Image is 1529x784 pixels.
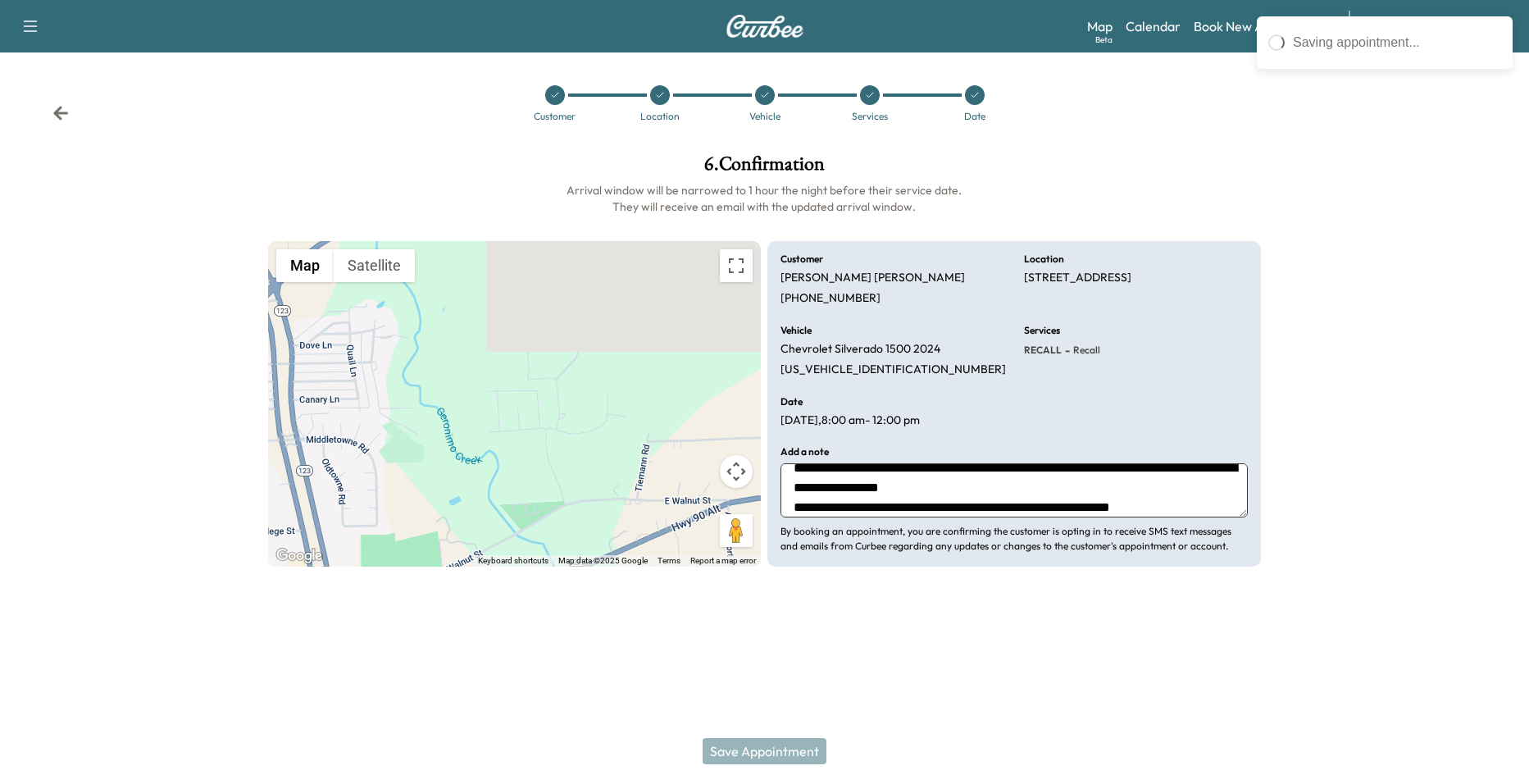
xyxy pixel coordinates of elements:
[272,545,326,567] a: Open this area in Google Maps (opens a new window)
[964,112,985,121] div: Date
[720,249,753,282] button: Toggle fullscreen view
[1126,16,1181,36] a: Calendar
[780,397,803,407] h6: Date
[780,362,1006,377] p: [US_VEHICLE_IDENTIFICATION_NUMBER]
[1024,254,1064,264] h6: Location
[1293,33,1501,52] div: Saving appointment...
[272,545,326,567] img: Google
[268,154,1261,182] h1: 6 . Confirmation
[780,291,881,306] p: [PHONE_NUMBER]
[1024,271,1131,285] p: [STREET_ADDRESS]
[780,326,812,335] h6: Vehicle
[852,112,888,121] div: Services
[1024,344,1062,357] span: RECALL
[690,556,756,565] a: Report a map error
[1194,16,1332,36] a: Book New Appointment
[334,249,415,282] button: Show satellite imagery
[558,556,648,565] span: Map data ©2025 Google
[640,112,680,121] div: Location
[1095,34,1113,46] div: Beta
[780,447,829,457] h6: Add a note
[1024,326,1060,335] h6: Services
[749,112,780,121] div: Vehicle
[276,249,334,282] button: Show street map
[780,254,823,264] h6: Customer
[658,556,680,565] a: Terms (opens in new tab)
[1070,344,1100,357] span: Recall
[720,455,753,488] button: Map camera controls
[1087,16,1113,36] a: MapBeta
[534,112,576,121] div: Customer
[478,555,548,567] button: Keyboard shortcuts
[780,342,940,357] p: Chevrolet Silverado 1500 2024
[268,182,1261,215] h6: Arrival window will be narrowed to 1 hour the night before their service date. They will receive ...
[720,514,753,547] button: Drag Pegman onto the map to open Street View
[1062,342,1070,358] span: -
[780,524,1248,554] p: By booking an appointment, you are confirming the customer is opting in to receive SMS text messa...
[780,413,920,428] p: [DATE] , 8:00 am - 12:00 pm
[780,271,965,285] p: [PERSON_NAME] [PERSON_NAME]
[52,105,69,121] div: Back
[726,15,804,38] img: Curbee Logo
